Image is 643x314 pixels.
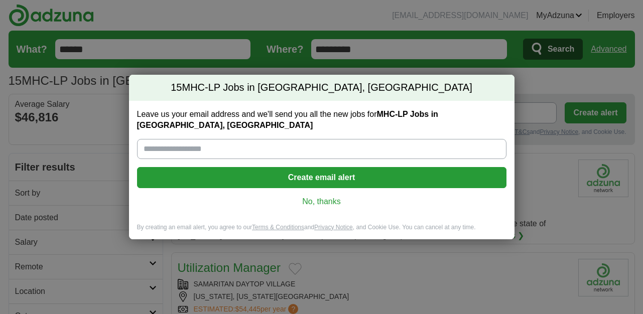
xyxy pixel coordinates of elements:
[314,224,353,231] a: Privacy Notice
[171,81,182,95] span: 15
[137,109,506,131] label: Leave us your email address and we'll send you all the new jobs for
[137,167,506,188] button: Create email alert
[252,224,304,231] a: Terms & Conditions
[129,223,515,240] div: By creating an email alert, you agree to our and , and Cookie Use. You can cancel at any time.
[145,196,498,207] a: No, thanks
[137,110,438,129] strong: MHC-LP Jobs in [GEOGRAPHIC_DATA], [GEOGRAPHIC_DATA]
[129,75,515,101] h2: MHC-LP Jobs in [GEOGRAPHIC_DATA], [GEOGRAPHIC_DATA]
